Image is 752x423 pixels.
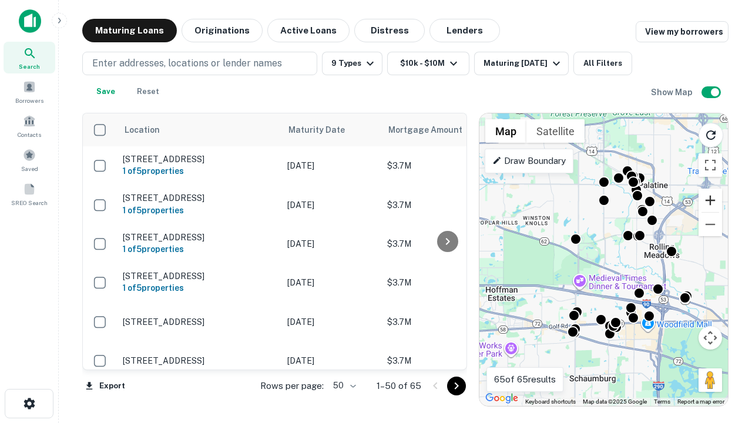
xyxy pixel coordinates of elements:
button: Lenders [429,19,500,42]
button: Maturing Loans [82,19,177,42]
p: Rows per page: [260,379,324,393]
a: Report a map error [677,398,724,405]
span: Maturity Date [288,123,360,137]
h6: 1 of 5 properties [123,281,276,294]
a: Search [4,42,55,73]
p: $3.7M [387,276,505,289]
p: [STREET_ADDRESS] [123,193,276,203]
button: Zoom out [699,213,722,236]
a: Open this area in Google Maps (opens a new window) [482,391,521,406]
button: Distress [354,19,425,42]
a: Saved [4,144,55,176]
p: $3.7M [387,354,505,367]
p: $3.7M [387,199,505,211]
a: Borrowers [4,76,55,108]
div: 0 0 [479,113,728,406]
button: Zoom in [699,189,722,212]
h6: Show Map [651,86,694,99]
p: [STREET_ADDRESS] [123,232,276,243]
p: 1–50 of 65 [377,379,421,393]
button: 9 Types [322,52,382,75]
span: Contacts [18,130,41,139]
h6: 1 of 5 properties [123,164,276,177]
p: $3.7M [387,315,505,328]
p: [DATE] [287,199,375,211]
p: [DATE] [287,276,375,289]
p: [STREET_ADDRESS] [123,154,276,164]
button: Reset [129,80,167,103]
div: 50 [328,377,358,394]
a: Terms (opens in new tab) [654,398,670,405]
button: All Filters [573,52,632,75]
span: Borrowers [15,96,43,105]
button: Export [82,377,128,395]
img: capitalize-icon.png [19,9,41,33]
button: Maturing [DATE] [474,52,569,75]
h6: 1 of 5 properties [123,243,276,256]
img: Google [482,391,521,406]
button: Originations [182,19,263,42]
p: [STREET_ADDRESS] [123,355,276,366]
button: Enter addresses, locations or lender names [82,52,317,75]
p: [DATE] [287,237,375,250]
button: Keyboard shortcuts [525,398,576,406]
th: Location [117,113,281,146]
button: Show street map [485,119,526,143]
button: Save your search to get updates of matches that match your search criteria. [87,80,125,103]
h6: 1 of 5 properties [123,204,276,217]
p: Draw Boundary [492,154,566,168]
a: Contacts [4,110,55,142]
p: [DATE] [287,315,375,328]
button: Active Loans [267,19,350,42]
span: Saved [21,164,38,173]
button: $10k - $10M [387,52,469,75]
span: Mortgage Amount [388,123,478,137]
p: [STREET_ADDRESS] [123,317,276,327]
th: Maturity Date [281,113,381,146]
button: Reload search area [699,123,723,147]
span: Search [19,62,40,71]
div: Maturing [DATE] [484,56,563,70]
span: Map data ©2025 Google [583,398,647,405]
p: $3.7M [387,237,505,250]
p: $3.7M [387,159,505,172]
button: Drag Pegman onto the map to open Street View [699,368,722,392]
span: Location [124,123,160,137]
th: Mortgage Amount [381,113,511,146]
a: SREO Search [4,178,55,210]
p: [DATE] [287,159,375,172]
p: [DATE] [287,354,375,367]
p: 65 of 65 results [494,372,556,387]
p: Enter addresses, locations or lender names [92,56,282,70]
iframe: Chat Widget [693,291,752,348]
a: View my borrowers [636,21,728,42]
span: SREO Search [11,198,48,207]
button: Show satellite imagery [526,119,585,143]
button: Go to next page [447,377,466,395]
p: [STREET_ADDRESS] [123,271,276,281]
button: Toggle fullscreen view [699,153,722,177]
